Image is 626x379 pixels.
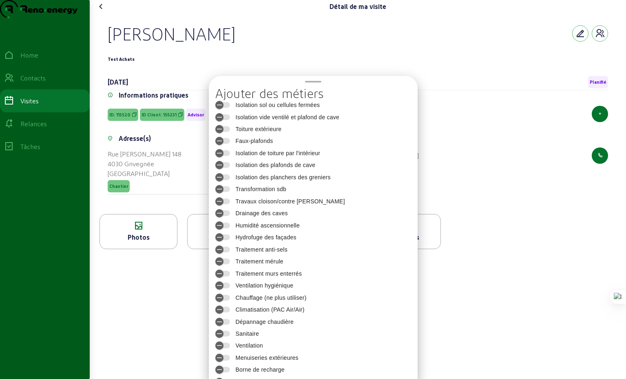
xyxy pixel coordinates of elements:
[20,142,40,152] div: Tâches
[20,119,47,129] div: Relances
[142,112,177,118] span: ID Client: 155231
[109,183,128,189] span: Chantier
[188,112,204,118] span: Advisor
[119,134,151,143] div: Adresse(s)
[232,197,345,205] span: Travaux cloison/contre [PERSON_NAME]
[119,90,188,100] div: Informations pratiques
[232,354,299,362] span: Menuiseries extérieures
[108,23,235,44] div: [PERSON_NAME]
[232,281,294,290] span: Ventilation hygiénique
[232,233,296,241] span: Hydrofuge des façades
[232,305,305,314] span: Climatisation (PAC Air/Air)
[232,125,282,133] span: Toiture extérieure
[20,96,39,106] div: Visites
[232,318,294,326] span: Dépannage chaudière
[232,257,283,265] span: Traitement mérule
[232,221,300,230] span: Humidité ascensionnelle
[232,341,263,350] span: Ventilation
[109,112,131,118] span: ID: 113520
[232,173,331,181] span: Isolation des planchers des greniers
[232,330,259,338] span: Sanitaire
[108,159,181,169] div: 4030 Grivegnée
[20,73,46,83] div: Contacts
[188,232,265,242] div: Checklists
[215,86,411,100] h2: Ajouter des métiers
[108,54,135,64] div: Test Achats
[590,79,606,85] span: Planifié
[232,270,302,278] span: Traitement murs enterrés
[100,232,177,242] div: Photos
[232,245,288,254] span: Traitement anti-sels
[232,137,273,145] span: Faux-plafonds
[232,209,288,217] span: Drainage des caves
[232,161,316,169] span: Isolation des plafonds de cave
[232,101,320,109] span: Isolation sol ou cellules fermées
[232,294,307,302] span: Chauffage (ne plus utiliser)
[330,2,386,11] div: Détail de ma visite
[108,169,181,178] div: [GEOGRAPHIC_DATA]
[232,366,285,374] span: Borne de recharge
[232,149,321,157] span: Isolation de toiture par l'intérieur
[108,77,128,87] div: [DATE]
[232,113,340,121] span: Isolation vide ventilé et plafond de cave
[108,149,181,159] div: Rue [PERSON_NAME] 148
[20,50,38,60] div: Home
[232,185,287,193] span: Transformation sdb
